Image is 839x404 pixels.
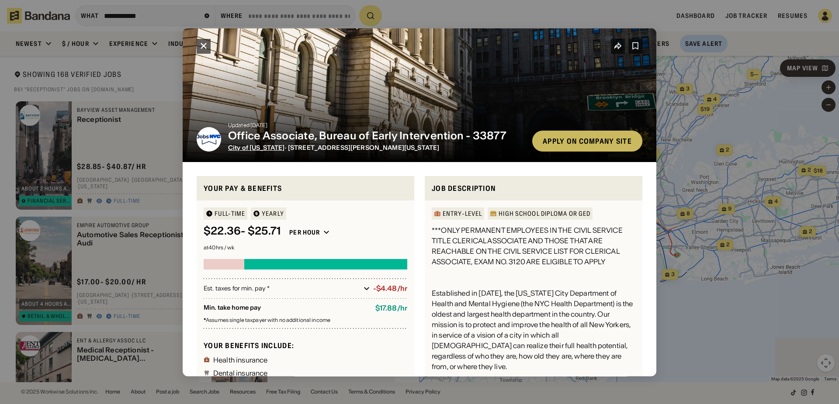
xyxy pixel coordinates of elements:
div: Job Description [432,183,635,193]
img: City of New York logo [197,127,221,151]
div: Office Associate, Bureau of Early Intervention - 33877 [228,129,525,142]
div: $ 17.88 / hr [375,304,407,312]
div: YEARLY [262,211,284,217]
div: · [STREET_ADDRESS][PERSON_NAME][US_STATE] [228,144,525,151]
div: High School Diploma or GED [499,211,590,217]
div: Dental insurance [213,369,268,376]
div: -$4.48/hr [373,284,407,293]
div: Updated [DATE] [228,122,525,128]
div: $ 22.36 - $25.71 [204,225,281,238]
div: Per hour [289,228,320,236]
div: Apply on company site [543,137,632,144]
div: Est. taxes for min. pay * [204,284,360,293]
div: Full-time [215,211,245,217]
div: Min. take home pay [204,304,368,312]
div: Your benefits include: [204,341,407,350]
div: Assumes single taxpayer with no additional income [204,318,407,323]
span: City of [US_STATE] [228,143,285,151]
div: Your pay & benefits [204,183,407,193]
div: Health insurance [213,356,268,363]
div: at 40 hrs / wk [204,245,407,250]
div: Entry-Level [443,211,482,217]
